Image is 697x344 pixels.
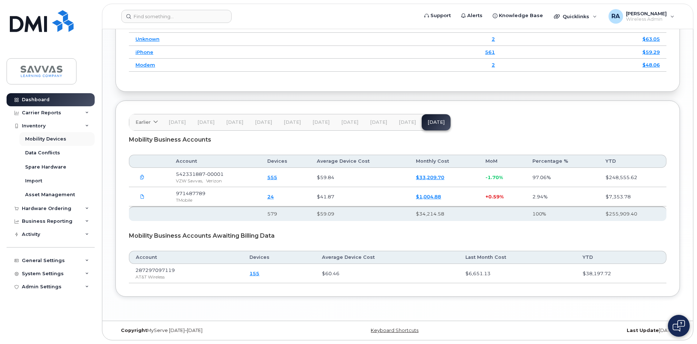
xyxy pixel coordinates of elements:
[135,49,153,55] a: iPhone
[492,62,495,68] a: 2
[626,11,667,16] span: [PERSON_NAME]
[459,251,576,264] th: Last Month Cost
[261,206,311,221] th: 579
[492,36,495,42] a: 2
[169,119,186,125] span: [DATE]
[310,206,409,221] th: $59.09
[135,119,151,126] span: Earlier
[526,206,599,221] th: 100%
[135,267,175,273] span: 287297097119
[135,274,165,280] span: AT&T Wireless
[599,206,666,221] th: $255,909.40
[169,155,261,168] th: Account
[129,131,666,149] div: Mobility Business Accounts
[115,328,304,333] div: MyServe [DATE]–[DATE]
[197,119,214,125] span: [DATE]
[599,187,666,206] td: $7,353.78
[310,187,409,206] td: $41.87
[626,16,667,22] span: Wireless Admin
[627,328,659,333] strong: Last Update
[459,264,576,283] td: $6,651.13
[261,155,311,168] th: Devices
[485,194,488,199] span: +
[243,251,315,264] th: Devices
[526,168,599,187] td: 97.06%
[603,9,680,24] div: Rebecca Albers-Pierce
[315,264,459,283] td: $60.46
[341,119,358,125] span: [DATE]
[371,328,418,333] a: Keyboard Shortcuts
[255,119,272,125] span: [DATE]
[599,155,666,168] th: YTD
[135,62,155,68] a: Modem
[563,13,589,19] span: Quicklinks
[176,171,224,177] span: 542331887-00001
[488,8,548,23] a: Knowledge Base
[176,190,205,196] span: 971487789
[488,194,504,199] span: 0.59%
[135,36,160,42] a: Unknown
[129,114,163,130] a: Earlier
[642,62,660,68] a: $48.06
[312,119,330,125] span: [DATE]
[267,194,274,199] a: 24
[526,155,599,168] th: Percentage %
[409,206,479,221] th: $34,214.58
[206,178,222,183] span: Verizon
[642,49,660,55] a: $59.29
[430,12,451,19] span: Support
[129,251,243,264] th: Account
[599,168,666,187] td: $248,555.62
[129,227,666,245] div: Mobility Business Accounts Awaiting Billing Data
[642,36,660,42] a: $63.05
[409,155,479,168] th: Monthly Cost
[176,197,192,203] span: TMobile
[267,174,277,180] a: 555
[576,264,666,283] td: $38,197.72
[135,190,149,203] a: Savvas.971487789statement-DETAIL-Jun22-Jul212025.pdf
[485,49,495,55] a: 561
[526,187,599,206] td: 2.94%
[673,320,685,332] img: Open chat
[456,8,488,23] a: Alerts
[419,8,456,23] a: Support
[370,119,387,125] span: [DATE]
[310,155,409,168] th: Average Device Cost
[499,12,543,19] span: Knowledge Base
[479,155,526,168] th: MoM
[611,12,620,21] span: RA
[576,251,666,264] th: YTD
[284,119,301,125] span: [DATE]
[492,328,680,333] div: [DATE]
[176,178,203,183] span: VZW Savvas,
[315,251,459,264] th: Average Device Cost
[416,194,441,199] a: $1,004.88
[121,328,147,333] strong: Copyright
[549,9,602,24] div: Quicklinks
[467,12,483,19] span: Alerts
[485,174,503,180] span: -1.70%
[310,168,409,187] td: $59.84
[226,119,243,125] span: [DATE]
[249,270,259,276] a: 155
[399,119,416,125] span: [DATE]
[121,10,232,23] input: Find something...
[416,174,444,180] a: $33,209.70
